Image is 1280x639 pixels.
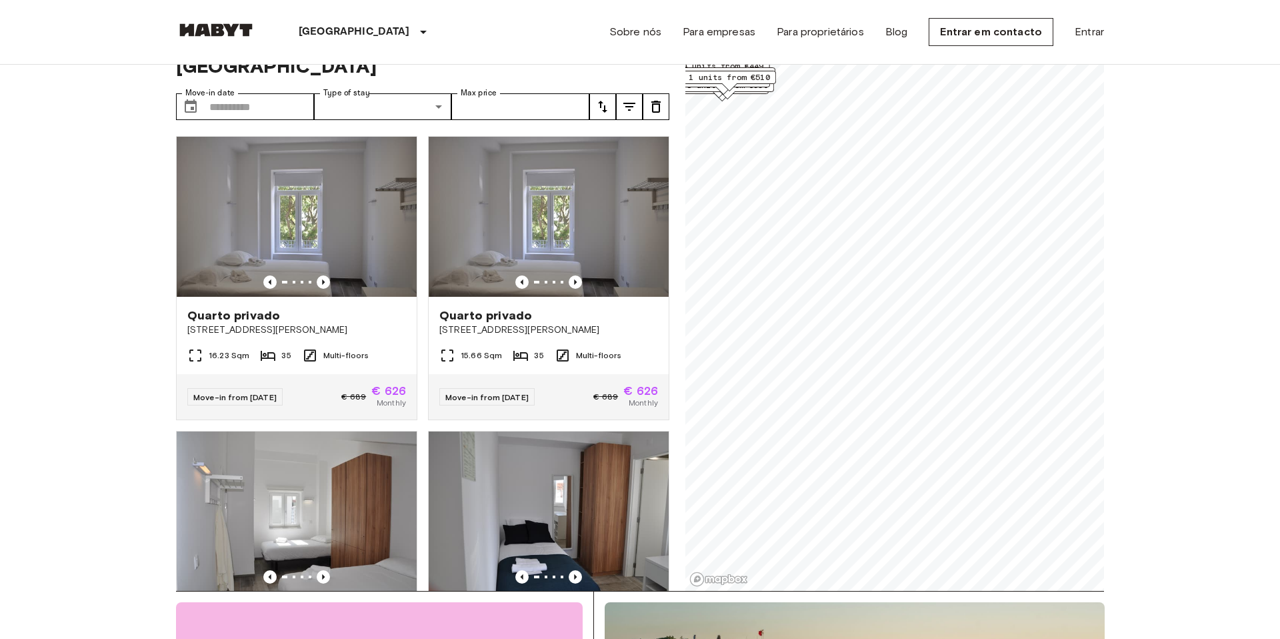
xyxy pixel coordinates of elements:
span: [STREET_ADDRESS][PERSON_NAME] [187,324,406,337]
img: Marketing picture of unit PT-17-010-001-08H [177,137,417,297]
span: [STREET_ADDRESS][PERSON_NAME] [439,324,658,337]
span: 5 units from €950 [688,68,769,80]
div: Map marker [682,67,775,88]
label: Max price [461,87,497,99]
a: Para proprietários [777,24,864,40]
span: Quarto privado [187,307,280,324]
div: Map marker [683,71,776,91]
a: Marketing picture of unit PT-17-010-001-33HPrevious imagePrevious imageQuarto privado[STREET_ADDR... [428,136,669,420]
a: Entrar em contacto [929,18,1053,46]
span: Multi-floors [576,350,622,362]
span: 35 [534,350,543,362]
button: Previous image [263,275,277,289]
span: 35 [281,350,291,362]
span: Multi-floors [323,350,369,362]
button: Previous image [515,570,529,584]
span: 15.66 Sqm [461,350,502,362]
button: Previous image [515,275,529,289]
span: 14 units from €449 [678,60,764,72]
img: Marketing picture of unit PT-17-010-001-33H [429,137,669,297]
label: Move-in date [185,87,235,99]
span: € 689 [593,391,618,403]
span: € 626 [623,385,658,397]
a: Blog [885,24,908,40]
span: € 689 [341,391,366,403]
span: Move-in from [DATE] [193,392,277,402]
div: Map marker [673,69,775,89]
span: 16.23 Sqm [209,350,249,362]
p: [GEOGRAPHIC_DATA] [299,24,410,40]
button: tune [589,93,616,120]
button: Previous image [317,570,330,584]
a: Para empresas [683,24,755,40]
button: Choose date [177,93,204,120]
span: 1 units from €510 [689,71,770,83]
span: Move-in from [DATE] [445,392,529,402]
span: Monthly [377,397,406,409]
button: Previous image [569,275,582,289]
button: Previous image [317,275,330,289]
a: Marketing picture of unit PT-17-010-001-08HPrevious imagePrevious imageQuarto privado[STREET_ADDR... [176,136,417,420]
img: Marketing picture of unit PT-17-010-001-35H [177,432,417,592]
span: Quarto privado [439,307,532,324]
label: Type of stay [323,87,370,99]
span: € 626 [371,385,406,397]
span: Monthly [629,397,658,409]
button: Previous image [263,570,277,584]
canvas: Map [685,16,1104,591]
a: Entrar [1075,24,1104,40]
button: tune [616,93,643,120]
img: Habyt [176,23,256,37]
button: Previous image [569,570,582,584]
a: Sobre nós [609,24,661,40]
a: Mapbox logo [689,572,748,587]
img: Marketing picture of unit PT-17-010-001-27H [429,432,669,592]
button: tune [643,93,669,120]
